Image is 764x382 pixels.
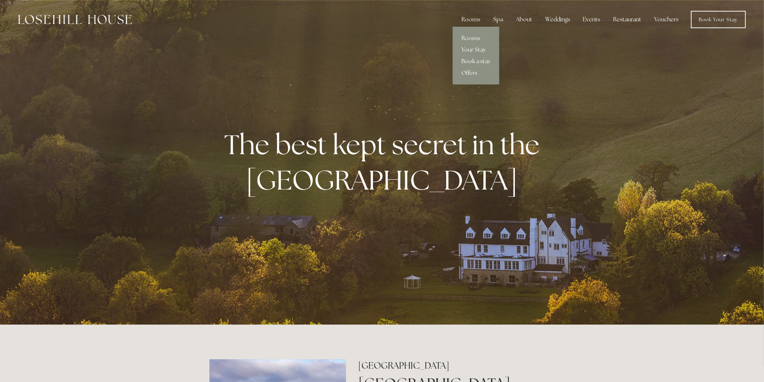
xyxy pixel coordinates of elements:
[453,44,499,56] a: Your Stay
[649,12,685,27] a: Vouchers
[453,32,499,44] a: Rooms
[510,12,538,27] div: About
[691,11,746,28] a: Book Your Stay
[456,12,486,27] div: Rooms
[577,12,606,27] div: Events
[487,12,509,27] div: Spa
[359,359,555,372] h2: [GEOGRAPHIC_DATA]
[453,67,499,79] a: Offers
[608,12,647,27] div: Restaurant
[18,15,132,24] img: Losehill House
[539,12,576,27] div: Weddings
[453,56,499,67] a: Book a stay
[225,127,546,197] strong: The best kept secret in the [GEOGRAPHIC_DATA]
